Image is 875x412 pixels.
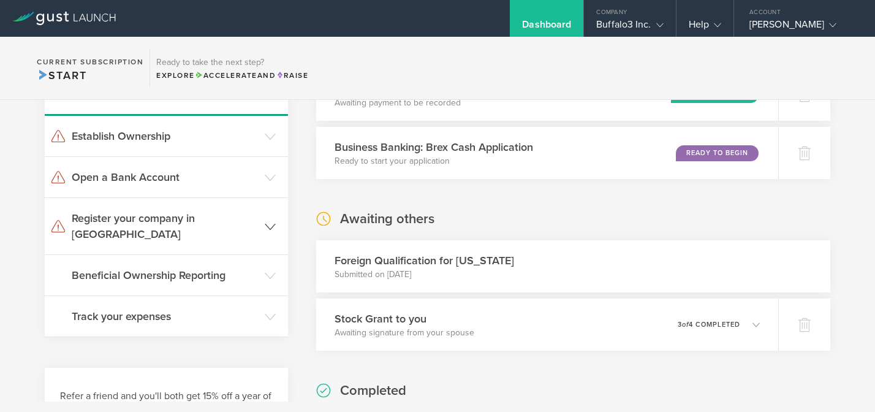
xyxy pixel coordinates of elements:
[37,58,143,66] h2: Current Subscription
[150,49,314,87] div: Ready to take the next step?ExploreAccelerateandRaise
[522,18,571,37] div: Dashboard
[316,127,778,179] div: Business Banking: Brex Cash ApplicationReady to start your applicationReady to Begin
[335,139,533,155] h3: Business Banking: Brex Cash Application
[335,269,514,281] p: Submitted on [DATE]
[156,70,308,81] div: Explore
[596,18,663,37] div: Buffalo3 Inc.
[335,327,474,339] p: Awaiting signature from your spouse
[749,18,854,37] div: [PERSON_NAME]
[335,155,533,167] p: Ready to start your application
[72,210,259,242] h3: Register your company in [GEOGRAPHIC_DATA]
[676,145,759,161] div: Ready to Begin
[72,267,259,283] h3: Beneficial Ownership Reporting
[340,382,406,400] h2: Completed
[335,97,494,109] p: Awaiting payment to be recorded
[156,58,308,67] h3: Ready to take the next step?
[682,321,689,329] em: of
[335,253,514,269] h3: Foreign Qualification for [US_STATE]
[340,210,434,228] h2: Awaiting others
[689,18,721,37] div: Help
[678,321,740,328] p: 3 4 completed
[195,71,276,80] span: and
[72,128,259,144] h3: Establish Ownership
[72,169,259,185] h3: Open a Bank Account
[276,71,308,80] span: Raise
[37,69,86,82] span: Start
[72,308,259,324] h3: Track your expenses
[195,71,257,80] span: Accelerate
[335,311,474,327] h3: Stock Grant to you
